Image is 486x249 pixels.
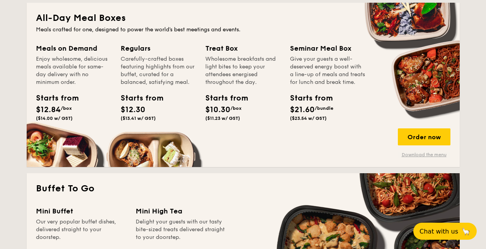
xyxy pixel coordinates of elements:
span: /box [61,106,72,111]
span: $10.30 [205,105,230,114]
span: ($23.54 w/ GST) [290,116,327,121]
span: ($11.23 w/ GST) [205,116,240,121]
span: $12.30 [121,105,145,114]
div: Regulars [121,43,196,54]
span: $21.60 [290,105,315,114]
div: Our very popular buffet dishes, delivered straight to your doorstep. [36,218,126,241]
div: Starts from [205,92,240,104]
div: Starts from [121,92,155,104]
span: Chat with us [419,228,458,235]
div: Give your guests a well-deserved energy boost with a line-up of meals and treats for lunch and br... [290,55,365,86]
span: ($14.00 w/ GST) [36,116,73,121]
div: Wholesome breakfasts and light bites to keep your attendees energised throughout the day. [205,55,281,86]
div: Carefully-crafted boxes featuring highlights from our buffet, curated for a balanced, satisfying ... [121,55,196,86]
div: Order now [398,128,450,145]
a: Download the menu [398,152,450,158]
span: /bundle [315,106,333,111]
div: Seminar Meal Box [290,43,365,54]
div: Meals on Demand [36,43,111,54]
div: Starts from [36,92,71,104]
h2: All-Day Meal Boxes [36,12,450,24]
div: Starts from [290,92,325,104]
div: Mini High Tea [136,206,226,217]
div: Meals crafted for one, designed to power the world's best meetings and events. [36,26,450,34]
h2: Buffet To Go [36,182,450,195]
span: ($13.41 w/ GST) [121,116,156,121]
div: Treat Box [205,43,281,54]
span: /box [230,106,242,111]
div: Mini Buffet [36,206,126,217]
span: $12.84 [36,105,61,114]
span: 🦙 [461,227,471,236]
div: Enjoy wholesome, delicious meals available for same-day delivery with no minimum order. [36,55,111,86]
div: Delight your guests with our tasty bite-sized treats delivered straight to your doorstep. [136,218,226,241]
button: Chat with us🦙 [413,223,477,240]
